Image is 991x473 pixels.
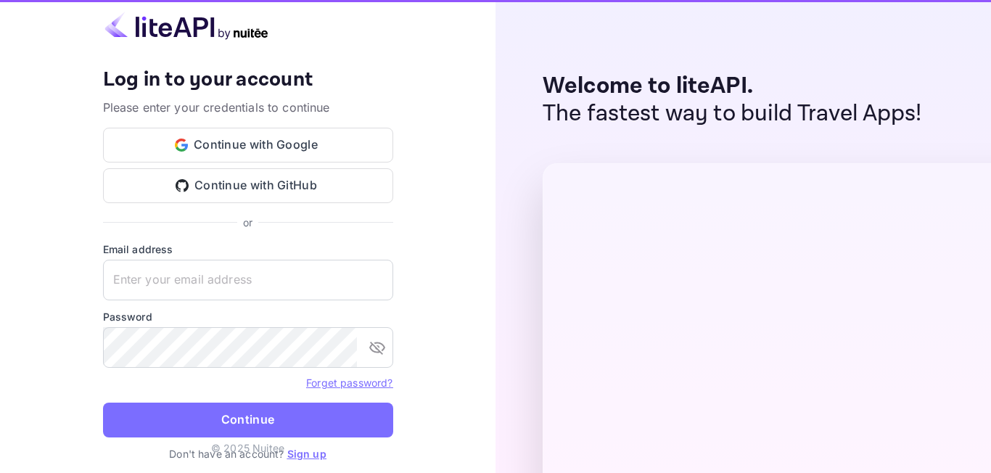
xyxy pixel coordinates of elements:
p: The fastest way to build Travel Apps! [543,100,922,128]
img: liteapi [103,12,270,40]
button: Continue with GitHub [103,168,393,203]
label: Password [103,309,393,324]
input: Enter your email address [103,260,393,300]
p: © 2025 Nuitee [211,440,284,456]
p: Don't have an account? [103,446,393,461]
a: Sign up [287,448,326,460]
a: Forget password? [306,377,392,389]
h4: Log in to your account [103,67,393,93]
label: Email address [103,242,393,257]
button: Continue with Google [103,128,393,163]
a: Forget password? [306,375,392,390]
p: Welcome to liteAPI. [543,73,922,100]
button: toggle password visibility [363,333,392,362]
p: or [243,215,252,230]
p: Please enter your credentials to continue [103,99,393,116]
button: Continue [103,403,393,437]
